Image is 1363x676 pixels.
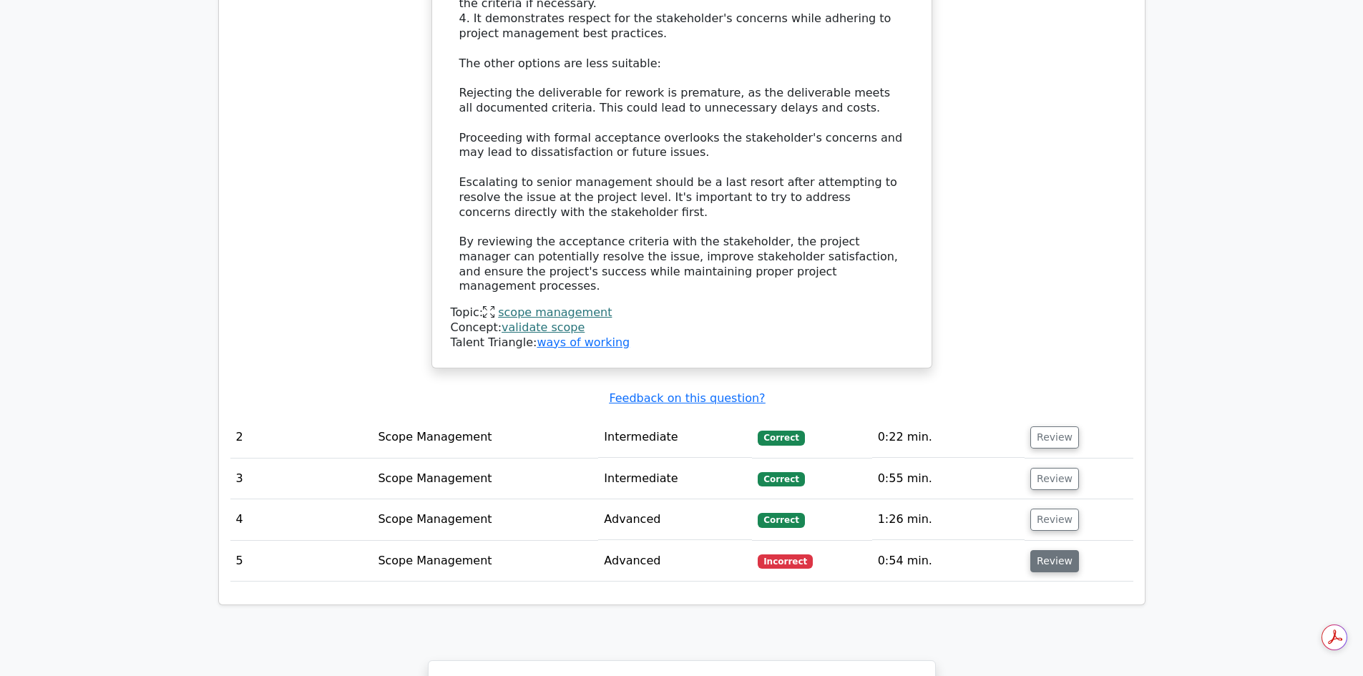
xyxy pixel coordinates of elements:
[372,499,598,540] td: Scope Management
[872,459,1025,499] td: 0:55 min.
[451,305,913,350] div: Talent Triangle:
[872,541,1025,582] td: 0:54 min.
[372,541,598,582] td: Scope Management
[598,417,752,458] td: Intermediate
[372,459,598,499] td: Scope Management
[1030,426,1079,449] button: Review
[230,459,373,499] td: 3
[758,554,813,569] span: Incorrect
[758,431,804,445] span: Correct
[758,472,804,486] span: Correct
[451,320,913,335] div: Concept:
[872,499,1025,540] td: 1:26 min.
[537,335,630,349] a: ways of working
[372,417,598,458] td: Scope Management
[609,391,765,405] a: Feedback on this question?
[598,459,752,499] td: Intermediate
[230,499,373,540] td: 4
[1030,509,1079,531] button: Review
[598,541,752,582] td: Advanced
[502,320,585,334] a: validate scope
[230,541,373,582] td: 5
[598,499,752,540] td: Advanced
[498,305,612,319] a: scope management
[230,417,373,458] td: 2
[1030,468,1079,490] button: Review
[1030,550,1079,572] button: Review
[758,513,804,527] span: Correct
[451,305,913,320] div: Topic:
[872,417,1025,458] td: 0:22 min.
